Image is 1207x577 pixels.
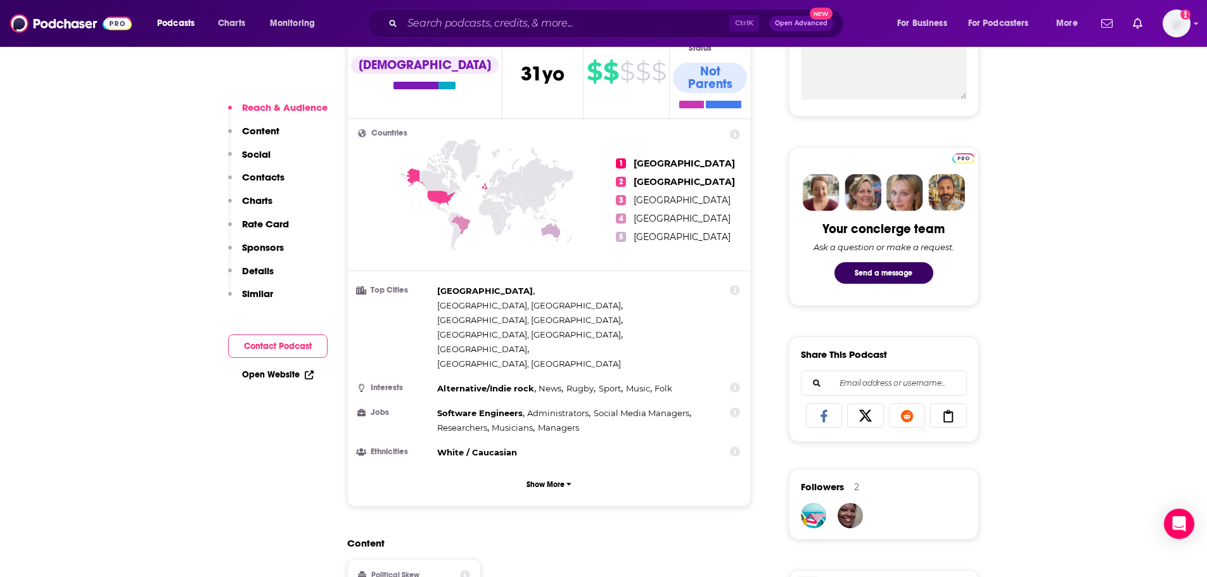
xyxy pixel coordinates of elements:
span: $ [635,61,650,82]
p: Content [242,125,279,137]
a: Podchaser - Follow, Share and Rate Podcasts [10,11,132,35]
span: Rugby [566,383,594,393]
span: $ [651,61,666,82]
h3: Interests [358,384,432,392]
span: , [437,381,536,396]
span: 1 [616,158,626,168]
a: Open Website [242,369,314,380]
span: [GEOGRAPHIC_DATA] [634,213,731,224]
h3: Jobs [358,409,432,417]
span: Charts [218,15,245,32]
div: Not Parents [673,63,747,93]
span: , [437,406,525,421]
a: Show notifications dropdown [1096,13,1118,34]
button: Sponsors [228,241,284,265]
img: Jules Profile [886,174,923,211]
button: Rate Card [228,218,289,241]
span: , [594,406,691,421]
button: Details [228,265,274,288]
span: Ctrl K [729,15,759,32]
span: Musicians [492,422,533,433]
span: $ [620,61,634,82]
a: Share on Facebook [806,403,843,428]
img: User Profile [1163,10,1191,37]
p: Details [242,265,274,277]
p: Show More [527,480,565,489]
div: Your concierge team [822,221,945,237]
span: 31 yo [521,61,565,86]
button: Reach & Audience [228,101,328,125]
button: Similar [228,288,273,311]
span: 2 [616,177,626,187]
p: Contacts [242,171,284,183]
span: Software Engineers [437,408,523,418]
input: Search podcasts, credits, & more... [402,13,729,34]
div: Search followers [801,371,967,396]
span: , [599,381,623,396]
span: New [810,8,833,20]
img: Podchaser Pro [952,153,974,163]
span: Open Advanced [775,20,827,27]
div: 2 [854,481,859,493]
button: Content [228,125,279,148]
div: Ask a question or make a request. [814,242,954,252]
button: Contacts [228,171,284,194]
button: Send a message [834,262,933,284]
img: thefirstdark [838,503,863,528]
img: Sydney Profile [803,174,840,211]
span: [GEOGRAPHIC_DATA] [634,231,731,243]
button: Social [228,148,271,172]
button: Open AdvancedNew [769,16,833,31]
span: 5 [616,232,626,242]
h2: Content [347,537,741,549]
span: Managers [538,422,579,433]
svg: Add a profile image [1180,10,1191,20]
span: Administrators [527,408,589,418]
span: , [437,284,535,298]
span: $ [603,61,618,82]
a: Copy Link [930,403,967,428]
span: , [492,421,535,435]
span: Countries [371,129,407,137]
span: Monitoring [270,15,315,32]
span: [GEOGRAPHIC_DATA] [634,194,731,206]
span: Parental Status [689,36,728,53]
span: , [566,381,596,396]
span: Logged in as ereardon [1163,10,1191,37]
a: Share on Reddit [889,403,926,428]
button: open menu [261,13,331,34]
span: White / Caucasian [437,447,517,457]
span: More [1056,15,1078,32]
button: Charts [228,194,272,218]
span: News [539,383,561,393]
p: Similar [242,288,273,300]
span: Sport [599,383,621,393]
a: Share on X/Twitter [847,403,884,428]
button: Show profile menu [1163,10,1191,37]
div: Search podcasts, credits, & more... [380,9,856,38]
button: open menu [1047,13,1094,34]
span: $ [587,61,602,82]
img: Barbara Profile [845,174,881,211]
span: [GEOGRAPHIC_DATA] [634,176,735,187]
div: Open Intercom Messenger [1164,509,1194,539]
span: , [539,381,563,396]
a: Show notifications dropdown [1128,13,1147,34]
span: For Business [897,15,947,32]
button: open menu [960,13,1047,34]
span: 4 [616,213,626,224]
img: essaouira54 [801,503,826,528]
input: Email address or username... [812,371,956,395]
button: open menu [888,13,963,34]
a: Pro website [952,151,974,163]
h3: Share This Podcast [801,348,887,360]
span: [GEOGRAPHIC_DATA], [GEOGRAPHIC_DATA] [437,329,621,339]
div: [DEMOGRAPHIC_DATA] [351,56,499,74]
span: Folk [655,383,672,393]
span: Followers [801,481,844,493]
span: Social Media Managers [594,408,689,418]
span: Music [626,383,650,393]
span: [GEOGRAPHIC_DATA] [634,158,735,169]
span: , [437,327,623,342]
